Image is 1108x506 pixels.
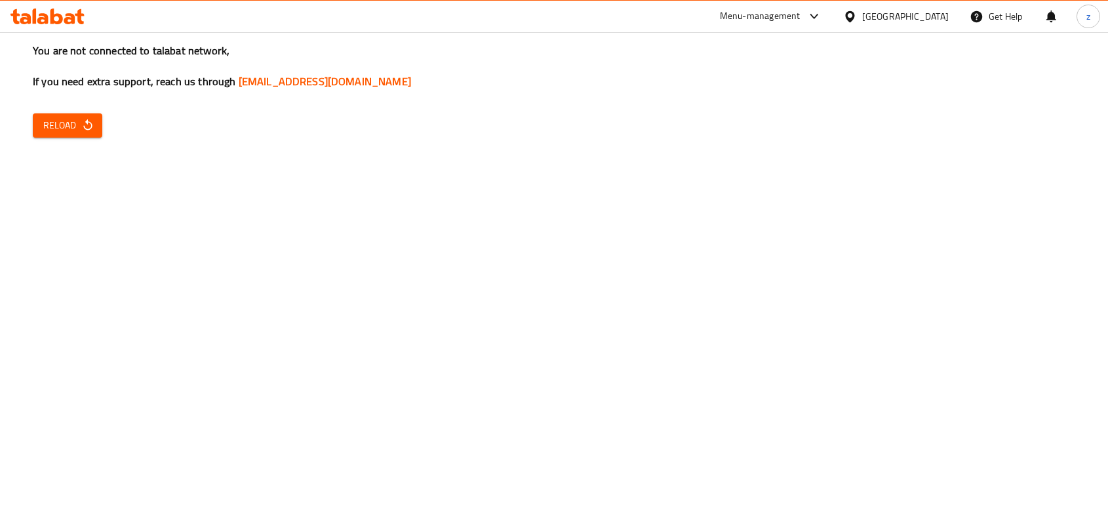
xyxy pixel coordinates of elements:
[720,9,801,24] div: Menu-management
[33,113,102,138] button: Reload
[862,9,949,24] div: [GEOGRAPHIC_DATA]
[1086,9,1090,24] span: z
[33,43,1075,89] h3: You are not connected to talabat network, If you need extra support, reach us through
[43,117,92,134] span: Reload
[239,71,411,91] a: [EMAIL_ADDRESS][DOMAIN_NAME]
